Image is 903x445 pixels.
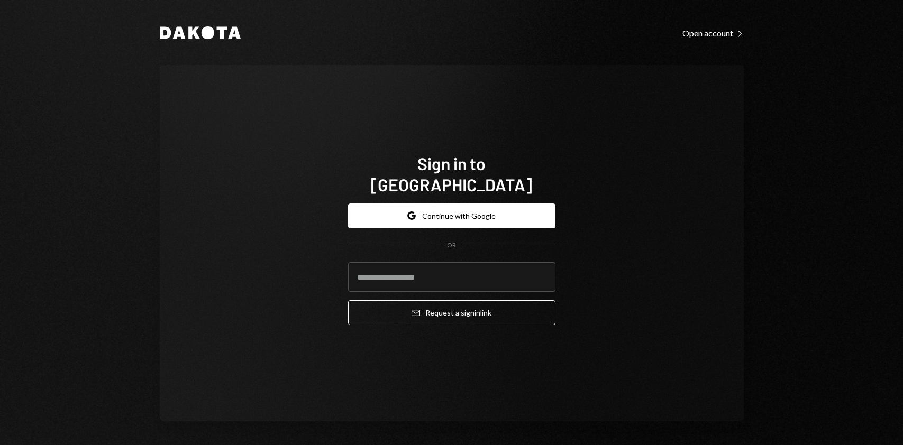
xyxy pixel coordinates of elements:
a: Open account [682,27,744,39]
button: Request a signinlink [348,300,555,325]
div: OR [447,241,456,250]
button: Continue with Google [348,203,555,228]
div: Open account [682,28,744,39]
h1: Sign in to [GEOGRAPHIC_DATA] [348,153,555,195]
